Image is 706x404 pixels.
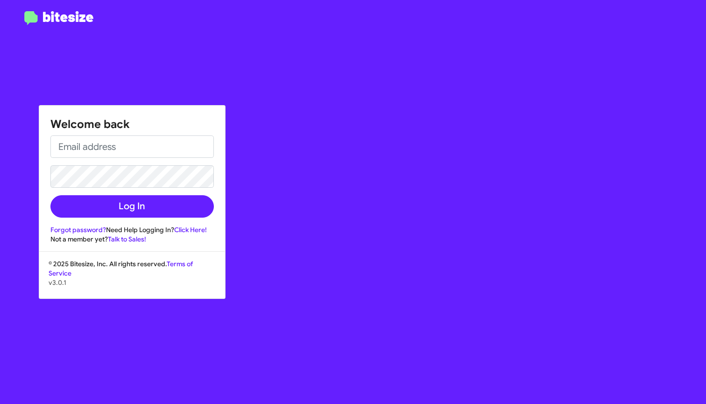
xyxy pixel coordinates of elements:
button: Log In [50,195,214,218]
p: v3.0.1 [49,278,216,287]
div: © 2025 Bitesize, Inc. All rights reserved. [39,259,225,298]
div: Need Help Logging In? [50,225,214,234]
input: Email address [50,135,214,158]
a: Terms of Service [49,260,193,277]
a: Forgot password? [50,226,106,234]
a: Talk to Sales! [108,235,146,243]
a: Click Here! [174,226,207,234]
h1: Welcome back [50,117,214,132]
div: Not a member yet? [50,234,214,244]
